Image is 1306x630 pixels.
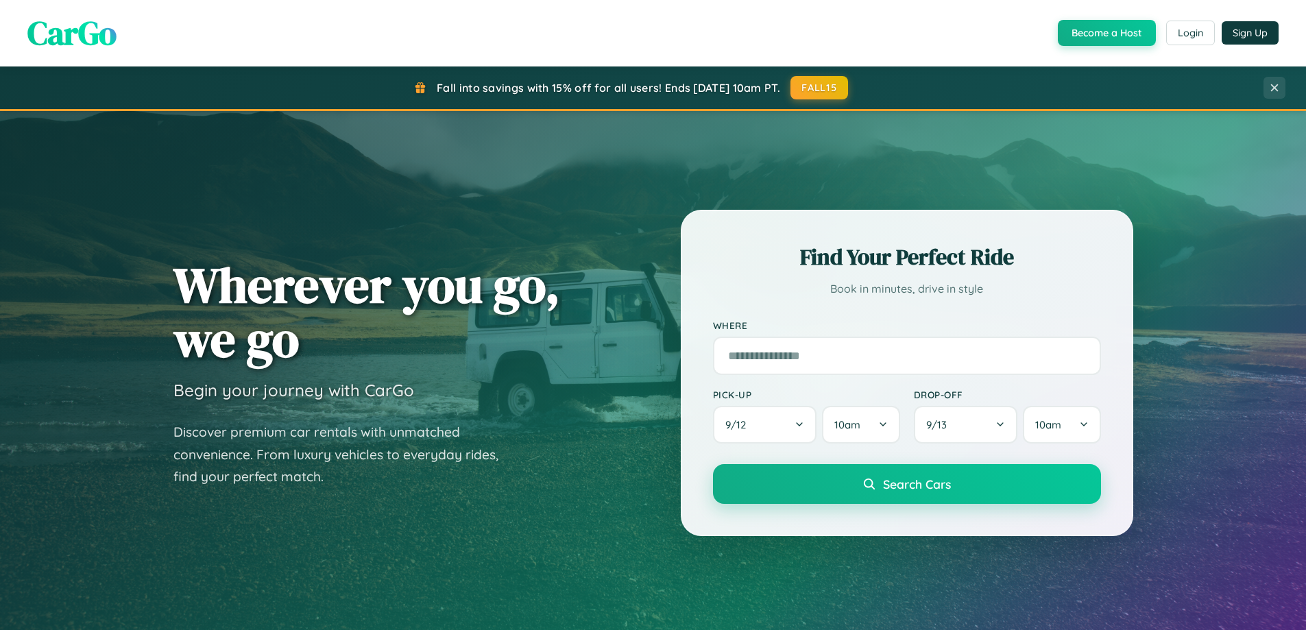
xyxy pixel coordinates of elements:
[926,418,954,431] span: 9 / 13
[1166,21,1215,45] button: Login
[1058,20,1156,46] button: Become a Host
[1222,21,1279,45] button: Sign Up
[173,421,516,488] p: Discover premium car rentals with unmatched convenience. From luxury vehicles to everyday rides, ...
[713,279,1101,299] p: Book in minutes, drive in style
[173,258,560,366] h1: Wherever you go, we go
[790,76,848,99] button: FALL15
[713,319,1101,331] label: Where
[1035,418,1061,431] span: 10am
[914,389,1101,400] label: Drop-off
[713,464,1101,504] button: Search Cars
[27,10,117,56] span: CarGo
[914,406,1018,444] button: 9/13
[173,380,414,400] h3: Begin your journey with CarGo
[713,242,1101,272] h2: Find Your Perfect Ride
[713,406,817,444] button: 9/12
[437,81,780,95] span: Fall into savings with 15% off for all users! Ends [DATE] 10am PT.
[1023,406,1100,444] button: 10am
[725,418,753,431] span: 9 / 12
[883,476,951,492] span: Search Cars
[834,418,860,431] span: 10am
[822,406,899,444] button: 10am
[713,389,900,400] label: Pick-up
